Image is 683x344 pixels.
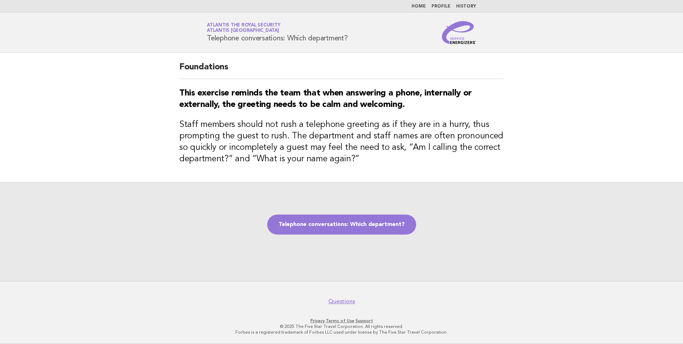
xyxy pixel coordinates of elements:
h1: Telephone conversations: Which department? [207,23,348,42]
a: Atlantis The Royal SecurityAtlantis [GEOGRAPHIC_DATA] [207,23,280,33]
a: History [456,4,476,9]
h2: Foundations [179,62,504,79]
a: Terms of Use [326,318,354,323]
h3: Staff members should not rush a telephone greeting as if they are in a hurry, thus prompting the ... [179,119,504,165]
a: Questions [328,298,355,305]
strong: This exercise reminds the team that when answering a phone, internally or externally, the greetin... [179,89,472,109]
p: Forbes is a registered trademark of Forbes LLC used under license by The Five Star Travel Corpora... [123,329,560,335]
span: Atlantis [GEOGRAPHIC_DATA] [207,29,279,33]
p: · · [123,318,560,324]
a: Home [412,4,426,9]
a: Telephone conversations: Which department? [267,215,416,235]
p: © 2025 The Five Star Travel Corporation. All rights reserved. [123,324,560,329]
a: Support [355,318,373,323]
img: Service Energizers [442,21,476,44]
a: Profile [432,4,450,9]
a: Privacy [310,318,325,323]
